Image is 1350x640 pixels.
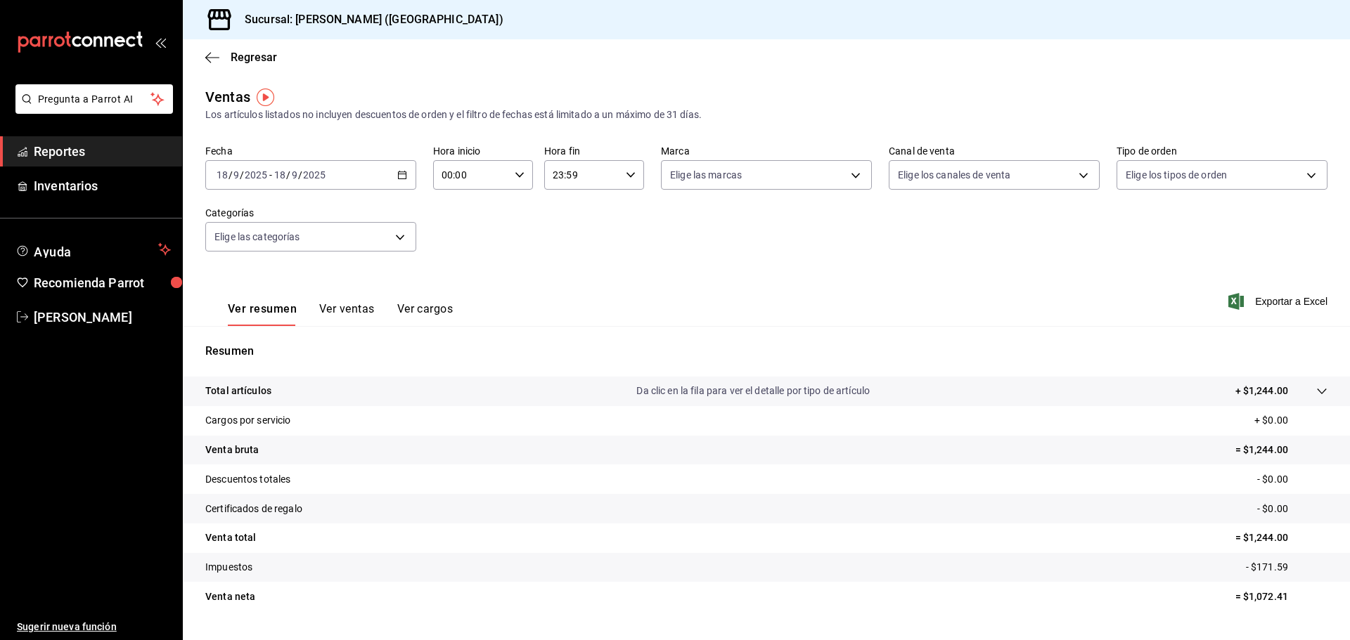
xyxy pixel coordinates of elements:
[34,308,171,327] span: [PERSON_NAME]
[1231,293,1327,310] button: Exportar a Excel
[319,302,375,326] button: Ver ventas
[205,384,271,398] p: Total artículos
[898,168,1010,182] span: Elige los canales de venta
[1235,530,1327,545] p: = $1,244.00
[205,107,1327,122] div: Los artículos listados no incluyen descuentos de orden y el filtro de fechas está limitado a un m...
[205,560,252,575] p: Impuestos
[1257,502,1327,516] p: - $0.00
[233,11,503,28] h3: Sucursal: [PERSON_NAME] ([GEOGRAPHIC_DATA])
[228,302,453,326] div: navigation tabs
[544,146,644,156] label: Hora fin
[233,169,240,181] input: --
[205,343,1327,360] p: Resumen
[205,443,259,457] p: Venta bruta
[34,273,171,292] span: Recomienda Parrot
[274,169,286,181] input: --
[34,241,153,258] span: Ayuda
[1235,443,1327,457] p: = $1,244.00
[10,102,173,117] a: Pregunta a Parrot AI
[1235,589,1327,604] p: = $1,072.41
[636,384,870,398] p: Da clic en la fila para ver el detalle por tipo de artículo
[670,168,742,182] span: Elige las marcas
[298,169,302,181] span: /
[257,89,274,106] img: Tooltip marker
[231,51,277,64] span: Regresar
[34,142,171,161] span: Reportes
[205,413,291,428] p: Cargos por servicio
[244,169,268,181] input: ----
[205,530,256,545] p: Venta total
[155,37,166,48] button: open_drawer_menu
[1246,560,1327,575] p: - $171.59
[205,589,255,604] p: Venta neta
[15,84,173,114] button: Pregunta a Parrot AI
[216,169,229,181] input: --
[397,302,454,326] button: Ver cargos
[291,169,298,181] input: --
[205,146,416,156] label: Fecha
[286,169,290,181] span: /
[214,230,300,244] span: Elige las categorías
[1126,168,1227,182] span: Elige los tipos de orden
[1117,146,1327,156] label: Tipo de orden
[205,502,302,516] p: Certificados de regalo
[34,176,171,195] span: Inventarios
[661,146,872,156] label: Marca
[17,620,171,634] span: Sugerir nueva función
[1257,472,1327,487] p: - $0.00
[205,86,250,107] div: Ventas
[38,92,151,107] span: Pregunta a Parrot AI
[1254,413,1327,428] p: + $0.00
[302,169,326,181] input: ----
[205,472,290,487] p: Descuentos totales
[240,169,244,181] span: /
[229,169,233,181] span: /
[1235,384,1288,398] p: + $1,244.00
[433,146,533,156] label: Hora inicio
[228,302,297,326] button: Ver resumen
[889,146,1100,156] label: Canal de venta
[205,208,416,218] label: Categorías
[269,169,272,181] span: -
[205,51,277,64] button: Regresar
